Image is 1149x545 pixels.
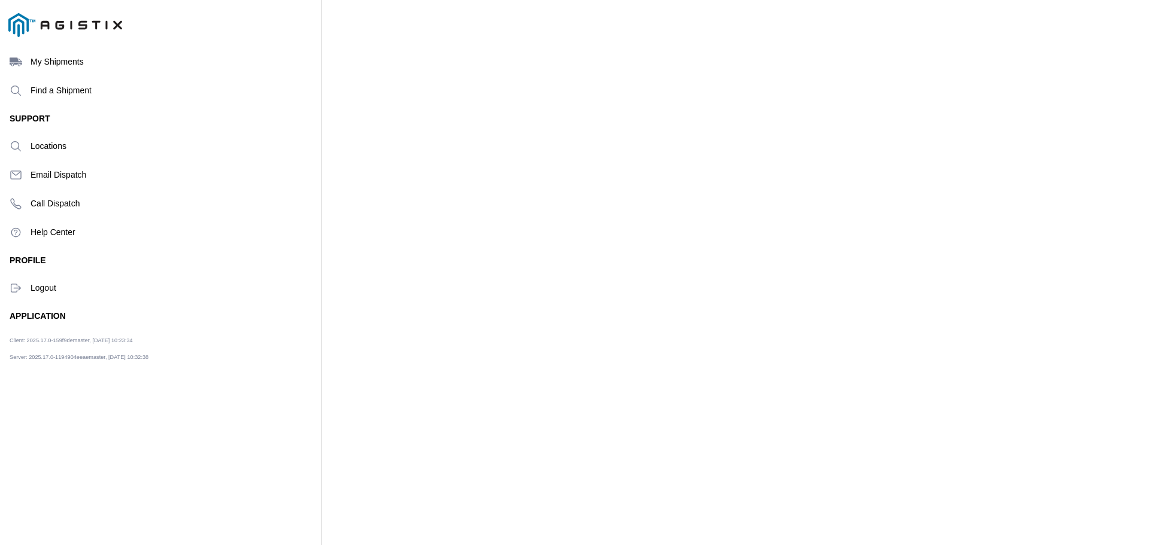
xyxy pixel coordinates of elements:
[31,227,312,237] ion-label: Help Center
[31,283,312,293] ion-label: Logout
[31,57,312,66] ion-label: My Shipments
[31,199,312,208] ion-label: Call Dispatch
[89,354,148,360] span: master, [DATE] 10:32:38
[73,337,133,344] span: master, [DATE] 10:23:34
[31,141,312,151] ion-label: Locations
[31,86,312,95] ion-label: Find a Shipment
[10,354,236,366] ion-label: Server: 2025.17.0-1194904eeae
[10,337,236,350] ion-label: Client: 2025.17.0-159f9de
[31,170,312,179] ion-label: Email Dispatch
